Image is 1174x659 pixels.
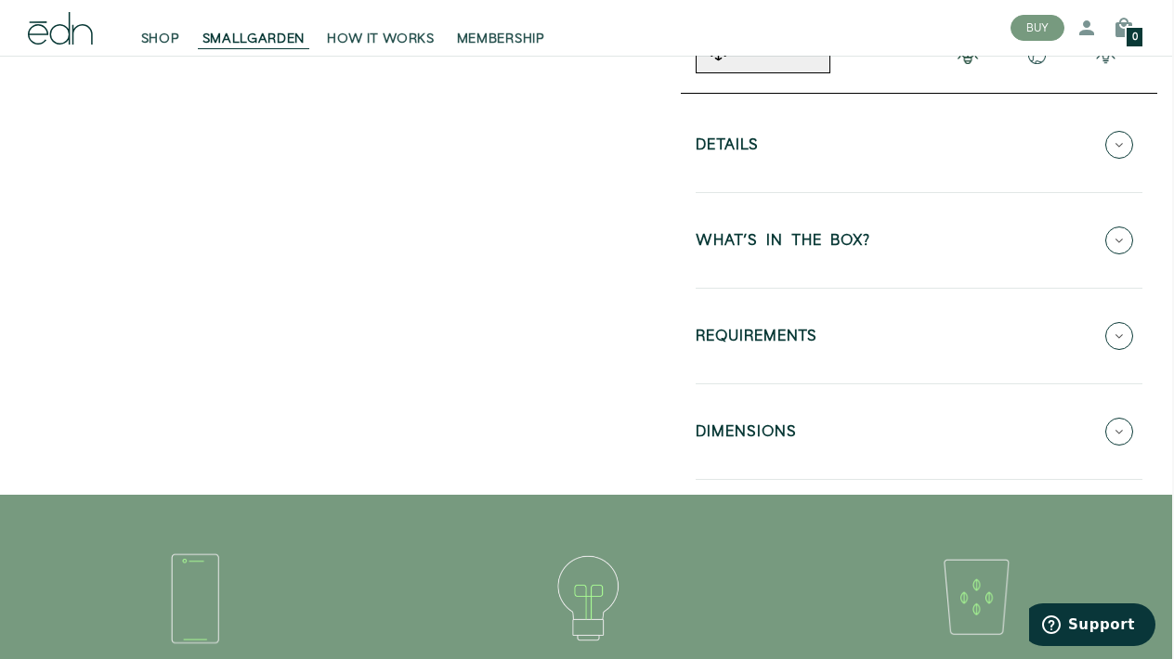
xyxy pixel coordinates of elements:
button: Details [696,112,1142,177]
button: BUY [1011,15,1064,41]
h5: DIMENSIONS [696,424,797,446]
button: REQUIREMENTS [696,304,1142,368]
button: DIMENSIONS [696,399,1142,464]
button: WHAT'S IN THE BOX? [696,208,1142,273]
span: SHOP [141,30,180,48]
iframe: Opens a widget where you can find more information [1029,603,1155,650]
span: HOW IT WORKS [327,30,434,48]
h5: Details [696,137,759,159]
a: SMALLGARDEN [191,7,317,48]
span: MEMBERSHIP [457,30,545,48]
a: SHOP [130,7,191,48]
span: SMALLGARDEN [202,30,306,48]
h5: REQUIREMENTS [696,329,817,350]
h5: WHAT'S IN THE BOX? [696,233,870,254]
a: MEMBERSHIP [446,7,556,48]
a: HOW IT WORKS [316,7,445,48]
span: 0 [1132,32,1138,43]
